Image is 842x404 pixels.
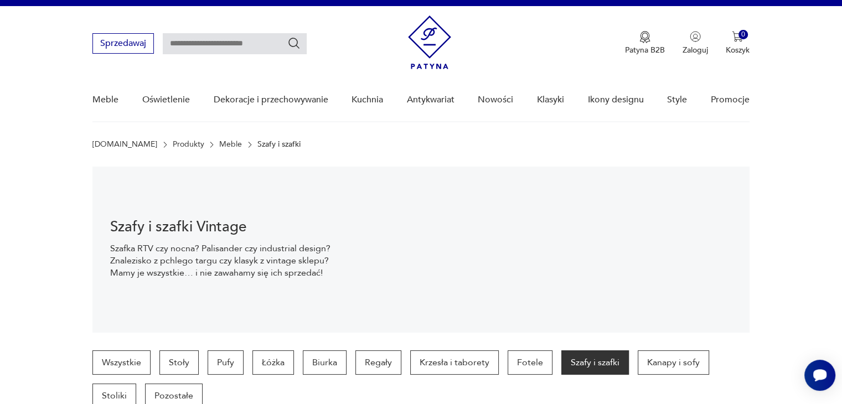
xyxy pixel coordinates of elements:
h1: Szafy i szafki Vintage [110,220,338,234]
img: Ikona medalu [639,31,650,43]
img: Patyna - sklep z meblami i dekoracjami vintage [408,15,451,69]
a: Kanapy i sofy [638,350,709,375]
p: Zaloguj [683,45,708,55]
a: Style [667,79,687,121]
p: Koszyk [726,45,750,55]
button: Szukaj [287,37,301,50]
a: Krzesła i taborety [410,350,499,375]
a: Dekoracje i przechowywanie [213,79,328,121]
div: 0 [738,30,748,39]
a: Łóżka [252,350,294,375]
button: 0Koszyk [726,31,750,55]
a: Produkty [173,140,204,149]
a: Szafy i szafki [561,350,629,375]
a: Biurka [303,350,347,375]
a: Regały [355,350,401,375]
a: Sprzedawaj [92,40,154,48]
button: Sprzedawaj [92,33,154,54]
img: Ikona koszyka [732,31,743,42]
button: Zaloguj [683,31,708,55]
a: Nowości [478,79,513,121]
iframe: Smartsupp widget button [804,360,835,391]
a: Pufy [208,350,244,375]
button: Patyna B2B [625,31,665,55]
p: Szafy i szafki [257,140,301,149]
a: Fotele [508,350,552,375]
a: [DOMAIN_NAME] [92,140,157,149]
p: Patyna B2B [625,45,665,55]
a: Kuchnia [352,79,383,121]
a: Oświetlenie [142,79,190,121]
a: Meble [92,79,118,121]
a: Promocje [711,79,750,121]
a: Antykwariat [407,79,454,121]
a: Wszystkie [92,350,151,375]
a: Klasyki [537,79,564,121]
p: Szafka RTV czy nocna? Palisander czy industrial design? Znalezisko z pchlego targu czy klasyk z v... [110,242,338,279]
a: Meble [219,140,242,149]
a: Ikona medaluPatyna B2B [625,31,665,55]
a: Stoły [159,350,199,375]
a: Ikony designu [587,79,643,121]
img: Ikonka użytkownika [690,31,701,42]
